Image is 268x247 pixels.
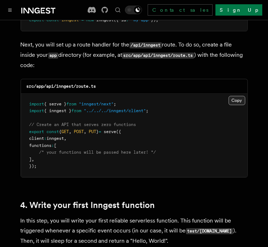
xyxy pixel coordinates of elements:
[29,157,32,162] span: ]
[47,129,59,134] span: const
[6,6,14,14] button: Toggle navigation
[64,136,67,141] span: ,
[125,6,142,14] button: Toggle dark mode
[99,129,102,134] span: =
[79,101,114,106] span: "inngest/next"
[59,129,62,134] span: {
[215,4,262,16] a: Sign Up
[29,101,44,106] span: import
[146,108,149,113] span: ;
[97,129,99,134] span: }
[21,216,248,246] p: In this step, you will write your first reliable serverless function. This function will be trigg...
[84,108,146,113] span: "../../../inngest/client"
[39,150,156,155] span: /* your functions will be passed here later! */
[130,42,162,48] code: /api/inngest
[48,53,58,59] code: app
[27,84,96,89] code: src/app/api/inngest/route.ts
[114,6,122,14] button: Find something...
[116,129,121,134] span: ({
[21,200,155,210] a: 4. Write your first Inngest function
[114,101,116,106] span: ;
[47,136,64,141] span: inngest
[32,157,34,162] span: ,
[104,129,116,134] span: serve
[72,108,82,113] span: from
[69,129,72,134] span: ,
[54,143,57,148] span: [
[229,96,245,105] button: Copy
[44,136,47,141] span: :
[67,101,77,106] span: from
[148,4,213,16] a: Contact sales
[122,53,194,59] code: src/app/api/inngest/route.ts
[89,129,97,134] span: PUT
[74,129,84,134] span: POST
[186,228,233,234] code: test/[DOMAIN_NAME]
[44,101,67,106] span: { serve }
[21,40,248,70] p: Next, you will set up a route handler for the route. To do so, create a file inside your director...
[29,122,136,127] span: // Create an API that serves zero functions
[29,108,44,113] span: import
[84,129,87,134] span: ,
[29,164,37,169] span: });
[29,136,44,141] span: client
[29,143,52,148] span: functions
[29,129,44,134] span: export
[52,143,54,148] span: :
[44,108,72,113] span: { inngest }
[62,129,69,134] span: GET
